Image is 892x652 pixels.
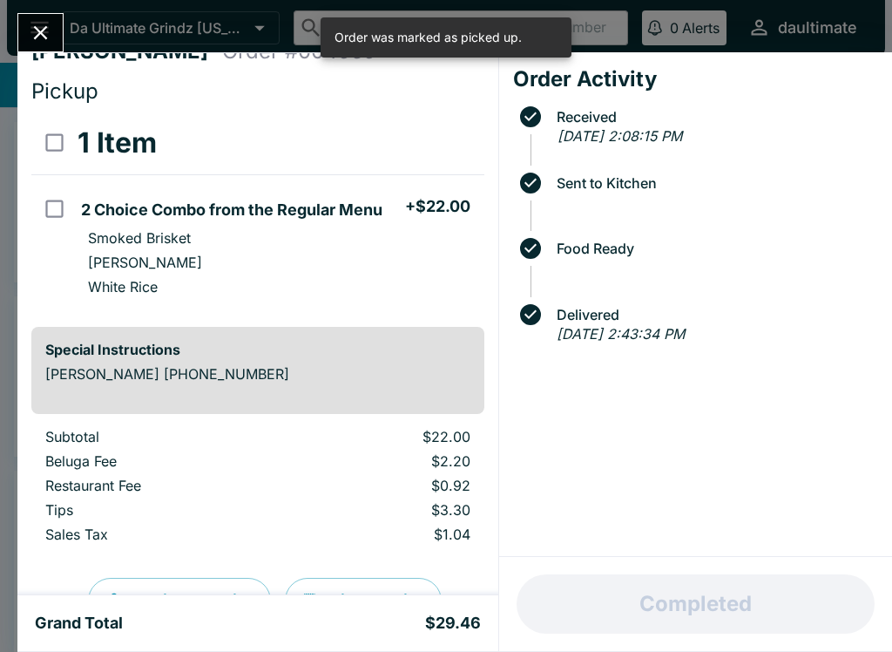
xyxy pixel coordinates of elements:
[548,307,878,323] span: Delivered
[18,14,63,51] button: Close
[31,78,98,104] span: Pickup
[299,501,470,519] p: $3.30
[88,254,202,271] p: [PERSON_NAME]
[45,341,470,358] h6: Special Instructions
[35,613,123,634] h5: Grand Total
[557,325,685,343] em: [DATE] 2:43:34 PM
[548,241,878,256] span: Food Ready
[425,613,481,634] h5: $29.46
[88,229,191,247] p: Smoked Brisket
[45,452,271,470] p: Beluga Fee
[334,23,522,52] div: Order was marked as picked up.
[31,112,484,313] table: orders table
[45,501,271,519] p: Tips
[548,109,878,125] span: Received
[299,477,470,494] p: $0.92
[45,428,271,445] p: Subtotal
[513,66,878,92] h4: Order Activity
[299,452,470,470] p: $2.20
[285,578,442,623] button: Print Receipt
[405,196,470,217] h5: + $22.00
[45,477,271,494] p: Restaurant Fee
[299,428,470,445] p: $22.00
[45,365,470,383] p: [PERSON_NAME] [PHONE_NUMBER]
[78,126,157,160] h3: 1 Item
[88,278,158,295] p: White Rice
[557,127,682,145] em: [DATE] 2:08:15 PM
[88,578,271,623] button: Preview Receipt
[299,526,470,543] p: $1.04
[548,175,878,191] span: Sent to Kitchen
[81,200,382,221] h5: 2 Choice Combo from the Regular Menu
[45,526,271,543] p: Sales Tax
[31,428,484,550] table: orders table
